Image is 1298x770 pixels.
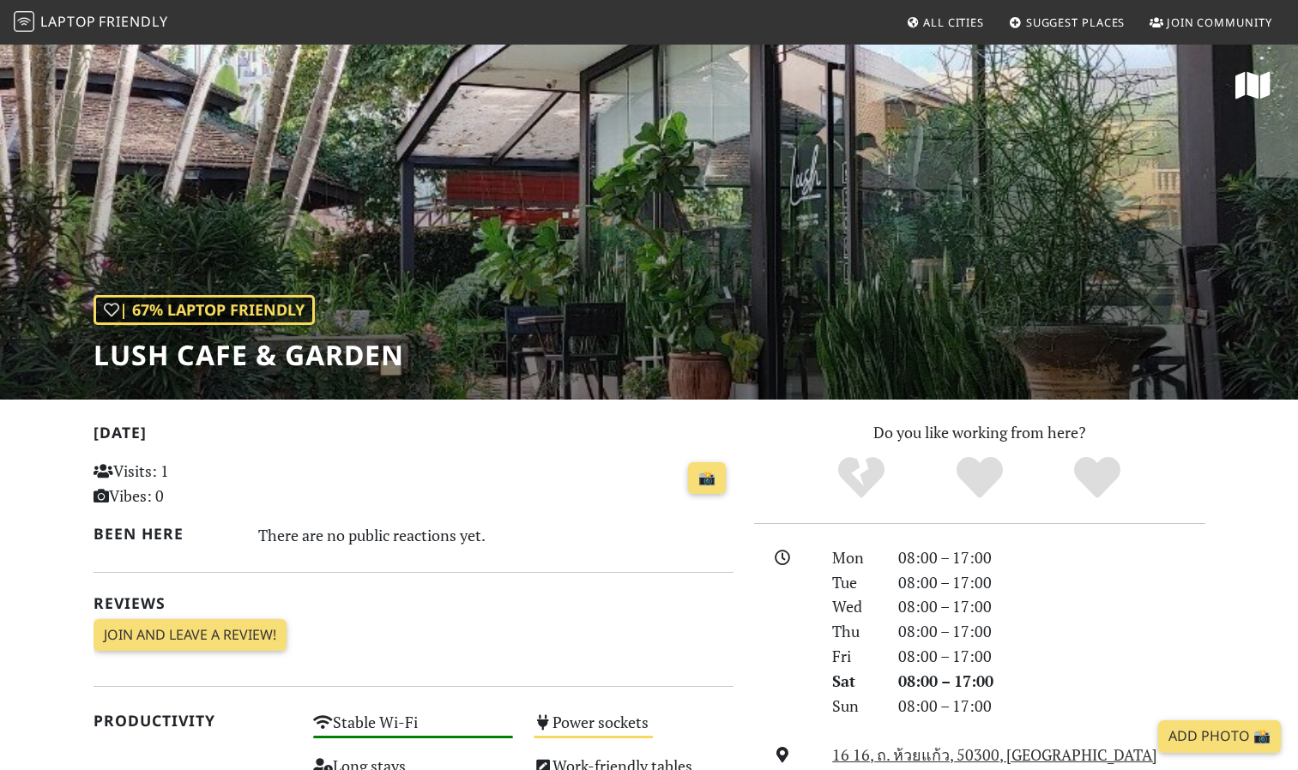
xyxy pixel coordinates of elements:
a: LaptopFriendly LaptopFriendly [14,8,168,38]
a: Suggest Places [1002,7,1132,38]
p: Visits: 1 Vibes: 0 [94,459,293,508]
div: Wed [822,594,887,619]
span: Join Community [1167,15,1272,30]
div: Thu [822,619,887,644]
h2: [DATE] [94,424,734,448]
span: Laptop [40,12,96,31]
a: Join Community [1143,7,1279,38]
a: Add Photo 📸 [1158,720,1281,753]
div: Power sockets [523,708,744,752]
p: Do you like working from here? [754,420,1205,445]
a: Join and leave a review! [94,619,287,652]
h2: Reviews [94,594,734,612]
div: Fri [822,644,887,669]
div: Yes [921,454,1039,502]
span: Friendly [99,12,167,31]
div: Mon [822,545,887,570]
span: Suggest Places [1026,15,1126,30]
div: 08:00 – 17:00 [888,594,1216,619]
a: All Cities [899,7,991,38]
div: 08:00 – 17:00 [888,644,1216,669]
a: 📸 [688,462,726,495]
div: Stable Wi-Fi [303,708,523,752]
div: There are no public reactions yet. [258,521,734,549]
h1: Lush Cafe & Garden [94,339,404,371]
div: Sun [822,694,887,719]
a: 16 16, ถ. ห้วยแก้ว, 50300, [GEOGRAPHIC_DATA] [832,744,1157,765]
div: 08:00 – 17:00 [888,694,1216,719]
h2: Been here [94,525,238,543]
span: All Cities [923,15,984,30]
div: 08:00 – 17:00 [888,570,1216,595]
div: 08:00 – 17:00 [888,545,1216,570]
div: Sat [822,669,887,694]
div: 08:00 – 17:00 [888,669,1216,694]
div: Tue [822,570,887,595]
div: No [802,454,921,502]
div: | 67% Laptop Friendly [94,295,315,325]
img: LaptopFriendly [14,11,34,32]
div: 08:00 – 17:00 [888,619,1216,644]
div: Definitely! [1038,454,1156,502]
h2: Productivity [94,712,293,730]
